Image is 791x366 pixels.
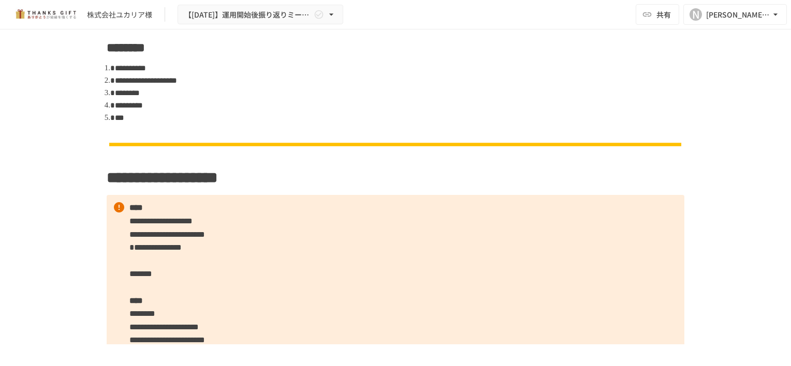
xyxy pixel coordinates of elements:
[656,9,671,20] span: 共有
[184,8,312,21] span: 【[DATE]】運用開始後振り返りミーティング
[636,4,679,25] button: 共有
[178,5,343,25] button: 【[DATE]】運用開始後振り返りミーティング
[690,8,702,21] div: N
[683,4,787,25] button: N[PERSON_NAME][EMAIL_ADDRESS][DOMAIN_NAME]
[87,9,152,20] div: 株式会社ユカリア様
[706,8,770,21] div: [PERSON_NAME][EMAIL_ADDRESS][DOMAIN_NAME]
[107,141,684,148] img: n6GUNqEHdaibHc1RYGm9WDNsCbxr1vBAv6Dpu1pJovz
[12,6,79,23] img: mMP1OxWUAhQbsRWCurg7vIHe5HqDpP7qZo7fRoNLXQh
